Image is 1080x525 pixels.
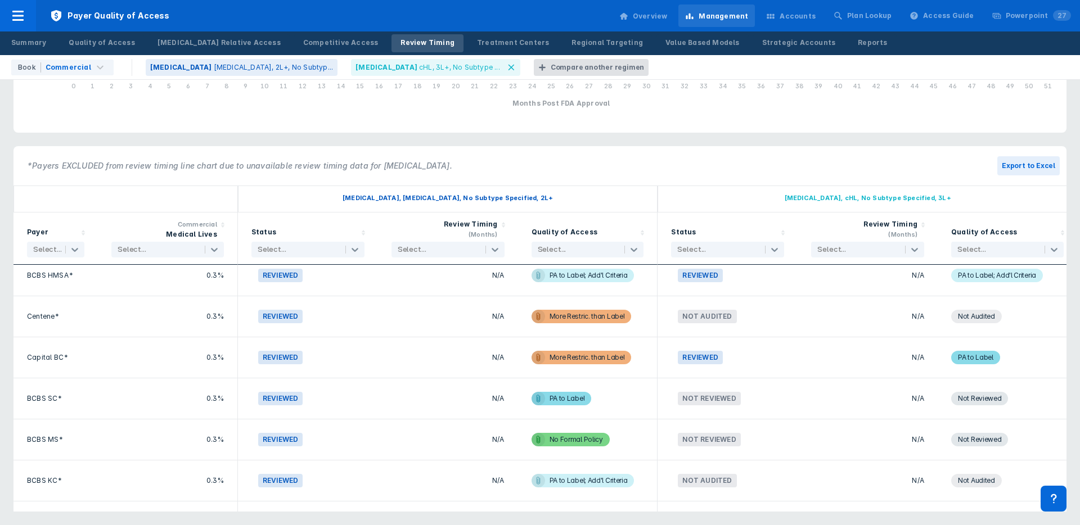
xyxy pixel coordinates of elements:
div: Powerpoint [1006,11,1071,21]
tspan: 4 [148,82,152,90]
div: N/A [811,467,924,494]
a: Regional Targeting [562,34,652,52]
tspan: 14 [337,82,345,90]
a: Treatment Centers [468,34,558,52]
div: N/A [391,426,505,453]
div: Quality of Access [951,227,1017,239]
span: Reviewed [258,269,303,282]
div: N/A [391,303,505,330]
div: Management [699,11,748,21]
tspan: 0 [71,82,76,90]
div: N/A [811,262,924,289]
div: N/A [391,467,505,494]
p: cHL, 3L+, No Subtype ... [419,62,500,73]
div: Status [671,227,696,239]
tspan: 29 [623,82,631,90]
tspan: 51 [1044,82,1052,90]
tspan: 8 [224,82,229,90]
tspan: 3 [129,82,133,90]
tspan: 32 [681,82,688,90]
tspan: 22 [490,82,498,90]
div: Overview [633,11,668,21]
div: BCBS MS* [27,426,84,453]
div: PA to Label; Add'l Criteria [550,269,628,282]
span: Reviewed [678,351,723,364]
tspan: 49 [1006,82,1014,90]
div: Book [18,62,41,73]
tspan: 5 [167,82,171,90]
div: 0.3% [111,467,224,494]
div: Quality of Access [532,227,597,239]
div: Review Timing [444,219,498,239]
button: [MEDICAL_DATA][MEDICAL_DATA], 2L+, No Subtyp... [146,59,337,76]
div: BCBS KC* [27,467,84,494]
div: PA to Label [550,392,585,405]
div: Sort [798,212,938,265]
div: N/A [811,303,924,330]
span: Reviewed [258,351,303,364]
p: Commercial [166,219,217,229]
div: Value Based Models [665,38,740,48]
tspan: 13 [318,82,326,90]
div: Sort [98,212,238,265]
div: Centene* [27,303,84,330]
div: Regional Targeting [571,38,643,48]
tspan: 28 [604,82,613,90]
div: Sort [13,185,238,212]
div: 0.3% [111,426,224,453]
tspan: 20 [452,82,460,90]
div: Commercial [46,62,91,73]
a: Overview [613,4,674,27]
tspan: 42 [872,82,880,90]
p: [MEDICAL_DATA], 2L+, No Subtyp... [214,62,334,73]
p: (Months) [863,229,917,239]
a: Management [678,4,755,27]
div: More Restric. than Label [550,351,625,364]
tspan: 33 [700,82,708,90]
span: Reviewed [258,310,303,323]
button: Export to Excel [997,156,1060,175]
a: Review Timing [391,34,463,52]
tspan: 38 [795,82,804,90]
a: [MEDICAL_DATA] Relative Access [148,34,290,52]
p: *Payers EXCLUDED from review timing line chart due to unavailable review timing data for [MEDICAL... [20,153,459,179]
div: N/A [811,426,924,453]
div: 0.3% [111,303,224,330]
div: Medical Lives [166,219,217,239]
tspan: 12 [299,82,307,90]
div: Summary [11,38,46,48]
a: Competitive Access [294,34,388,52]
tspan: 47 [967,82,976,90]
div: Not Reviewed [958,433,1001,446]
tspan: 16 [375,82,383,90]
div: 0.3% [111,385,224,412]
div: N/A [811,344,924,371]
span: Not Audited [678,474,736,487]
div: Contact Support [1041,486,1066,512]
tspan: 9 [244,82,247,90]
div: Not Audited [958,310,995,323]
span: Not Reviewed [678,392,740,405]
div: Sort [658,212,798,265]
tspan: 46 [948,82,957,90]
tspan: 34 [719,82,727,90]
div: Accounts [780,11,816,21]
div: Review Timing [400,38,454,48]
div: Reports [858,38,887,48]
tspan: 21 [471,82,479,90]
div: Sort [658,185,1078,212]
div: 0.3% [111,344,224,371]
div: Capital BC* [27,344,84,371]
div: BCBS HMSA* [27,262,84,289]
div: Treatment Centers [477,38,549,48]
tspan: 30 [642,82,651,90]
tspan: 41 [853,82,861,90]
p: [MEDICAL_DATA] [355,62,417,73]
span: Not Reviewed [678,433,740,446]
tspan: 17 [394,82,402,90]
div: Plan Lookup [847,11,892,21]
div: Not Reviewed [958,392,1001,405]
div: PA to Label; Add'l Criteria [958,269,1036,282]
a: Strategic Accounts [753,34,845,52]
div: More Restric. than Label [550,310,625,323]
